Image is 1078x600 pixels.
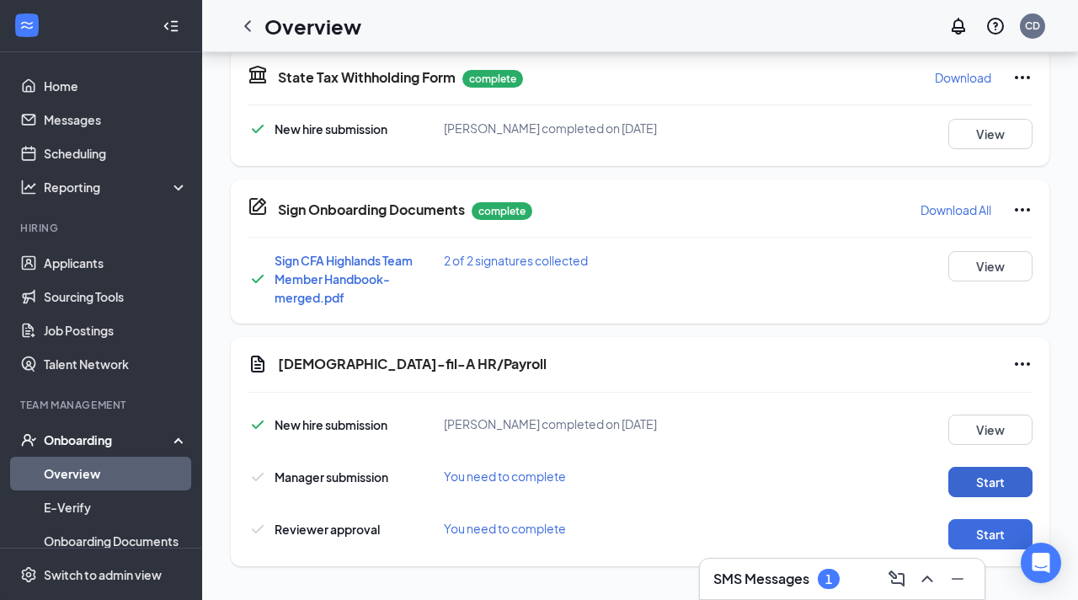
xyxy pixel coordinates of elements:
[947,569,968,589] svg: Minimize
[887,569,907,589] svg: ComposeMessage
[278,68,456,87] h5: State Tax Withholding Form
[44,313,188,347] a: Job Postings
[462,70,523,88] p: complete
[985,16,1006,36] svg: QuestionInfo
[248,196,268,217] svg: CompanyDocumentIcon
[275,522,380,537] span: Reviewer approval
[248,269,268,289] svg: Checkmark
[948,16,969,36] svg: Notifications
[20,431,37,448] svg: UserCheck
[883,565,910,592] button: ComposeMessage
[248,467,268,487] svg: Checkmark
[825,572,832,587] div: 1
[44,103,188,137] a: Messages
[20,221,184,235] div: Hiring
[1012,200,1033,220] svg: Ellipses
[248,415,268,435] svg: Checkmark
[44,490,188,524] a: E-Verify
[444,253,588,268] span: 2 of 2 signatures collected
[44,179,189,196] div: Reporting
[44,280,188,313] a: Sourcing Tools
[19,17,35,34] svg: WorkstreamLogo
[44,137,188,170] a: Scheduling
[944,565,971,592] button: Minimize
[713,570,809,588] h3: SMS Messages
[444,469,566,484] span: You need to complete
[275,253,413,305] a: Sign CFA Highlands Team Member Handbook-merged.pdf
[921,201,991,218] p: Download All
[44,457,188,490] a: Overview
[44,431,173,448] div: Onboarding
[275,417,387,432] span: New hire submission
[20,179,37,196] svg: Analysis
[948,119,1033,149] button: View
[948,251,1033,281] button: View
[278,201,465,219] h5: Sign Onboarding Documents
[1012,354,1033,374] svg: Ellipses
[275,121,387,137] span: New hire submission
[248,119,268,139] svg: Checkmark
[44,524,188,558] a: Onboarding Documents
[935,69,991,86] p: Download
[20,398,184,412] div: Team Management
[444,121,657,136] span: [PERSON_NAME] completed on [DATE]
[44,69,188,103] a: Home
[278,355,547,373] h5: [DEMOGRAPHIC_DATA]-fil-A HR/Payroll
[44,566,162,583] div: Switch to admin view
[920,196,992,223] button: Download All
[914,565,941,592] button: ChevronUp
[934,64,992,91] button: Download
[20,566,37,583] svg: Settings
[237,16,258,36] svg: ChevronLeft
[248,519,268,539] svg: Checkmark
[1021,543,1061,583] div: Open Intercom Messenger
[264,12,361,40] h1: Overview
[1012,67,1033,88] svg: Ellipses
[44,246,188,280] a: Applicants
[444,521,566,536] span: You need to complete
[44,347,188,381] a: Talent Network
[248,64,268,84] svg: TaxGovernmentIcon
[917,569,937,589] svg: ChevronUp
[948,519,1033,549] button: Start
[948,415,1033,445] button: View
[472,202,532,220] p: complete
[248,354,268,374] svg: Document
[948,467,1033,497] button: Start
[444,416,657,431] span: [PERSON_NAME] completed on [DATE]
[1025,19,1040,33] div: CD
[163,18,179,35] svg: Collapse
[275,469,388,485] span: Manager submission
